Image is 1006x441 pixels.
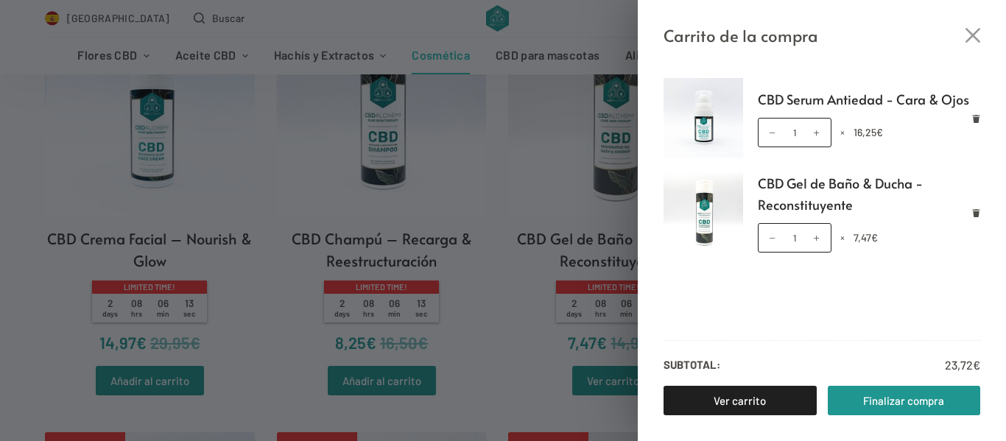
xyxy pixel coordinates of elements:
[664,22,818,49] span: Carrito de la compra
[664,386,817,415] a: Ver carrito
[945,358,980,372] bdi: 23,72
[840,126,845,138] span: ×
[965,28,980,43] button: Cerrar el cajón del carrito
[854,126,883,138] bdi: 16,25
[972,208,980,216] a: Eliminar CBD Gel de Baño & Ducha - Reconstituyente del carrito
[840,231,845,244] span: ×
[758,223,831,253] input: Cantidad de productos
[758,118,831,147] input: Cantidad de productos
[828,386,981,415] a: Finalizar compra
[758,88,981,110] a: CBD Serum Antiedad - Cara & Ojos
[973,358,980,372] span: €
[758,172,981,216] a: CBD Gel de Baño & Ducha - Reconstituyente
[854,231,878,244] bdi: 7,47
[871,231,878,244] span: €
[972,114,980,122] a: Eliminar CBD Serum Antiedad - Cara & Ojos del carrito
[876,126,883,138] span: €
[664,356,720,375] strong: Subtotal:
